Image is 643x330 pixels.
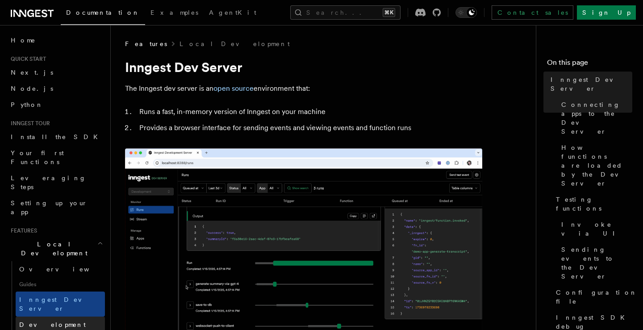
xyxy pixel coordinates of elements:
a: Examples [145,3,204,24]
span: Your first Functions [11,149,64,165]
a: Contact sales [492,5,573,20]
span: Inngest tour [7,120,50,127]
span: Install the SDK [11,133,103,140]
span: Connecting apps to the Dev Server [561,100,632,136]
button: Search...⌘K [290,5,401,20]
a: Python [7,97,105,113]
a: Documentation [61,3,145,25]
button: Local Development [7,236,105,261]
span: Inngest Dev Server [551,75,632,93]
a: How functions are loaded by the Dev Server [558,140,632,191]
span: Features [7,227,37,234]
span: Setting up your app [11,199,88,216]
a: Sign Up [577,5,636,20]
span: Features [125,39,167,48]
a: AgentKit [204,3,262,24]
a: Next.js [7,64,105,80]
span: AgentKit [209,9,256,16]
span: Sending events to the Dev Server [561,245,632,281]
a: Testing functions [552,191,632,216]
span: Home [11,36,36,45]
h4: On this page [547,57,632,72]
p: The Inngest dev server is an environment that: [125,82,482,95]
li: Runs a fast, in-memory version of Inngest on your machine [137,106,482,118]
span: Documentation [66,9,140,16]
a: Node.js [7,80,105,97]
button: Toggle dark mode [455,7,477,18]
span: Configuration file [556,288,637,306]
a: Install the SDK [7,129,105,145]
h1: Inngest Dev Server [125,59,482,75]
span: Next.js [11,69,53,76]
a: Invoke via UI [558,216,632,241]
span: Inngest Dev Server [19,296,96,312]
a: Connecting apps to the Dev Server [558,97,632,140]
span: Examples [150,9,198,16]
li: Provides a browser interface for sending events and viewing events and function runs [137,122,482,134]
a: Inngest Dev Server [547,72,632,97]
a: Home [7,32,105,48]
a: Local Development [180,39,290,48]
span: Node.js [11,85,53,92]
span: Testing functions [556,195,632,213]
a: Sending events to the Dev Server [558,241,632,284]
a: Configuration file [552,284,632,309]
a: Your first Functions [7,145,105,170]
span: How functions are loaded by the Dev Server [561,143,632,188]
span: Local Development [7,240,97,258]
kbd: ⌘K [383,8,395,17]
a: Leveraging Steps [7,170,105,195]
span: Invoke via UI [561,220,632,238]
span: Python [11,101,43,108]
span: Overview [19,266,111,273]
a: Inngest Dev Server [16,292,105,317]
a: open source [213,84,254,93]
a: Overview [16,261,105,277]
span: Quick start [7,55,46,63]
a: Setting up your app [7,195,105,220]
span: Leveraging Steps [11,174,86,190]
span: Guides [16,277,105,292]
